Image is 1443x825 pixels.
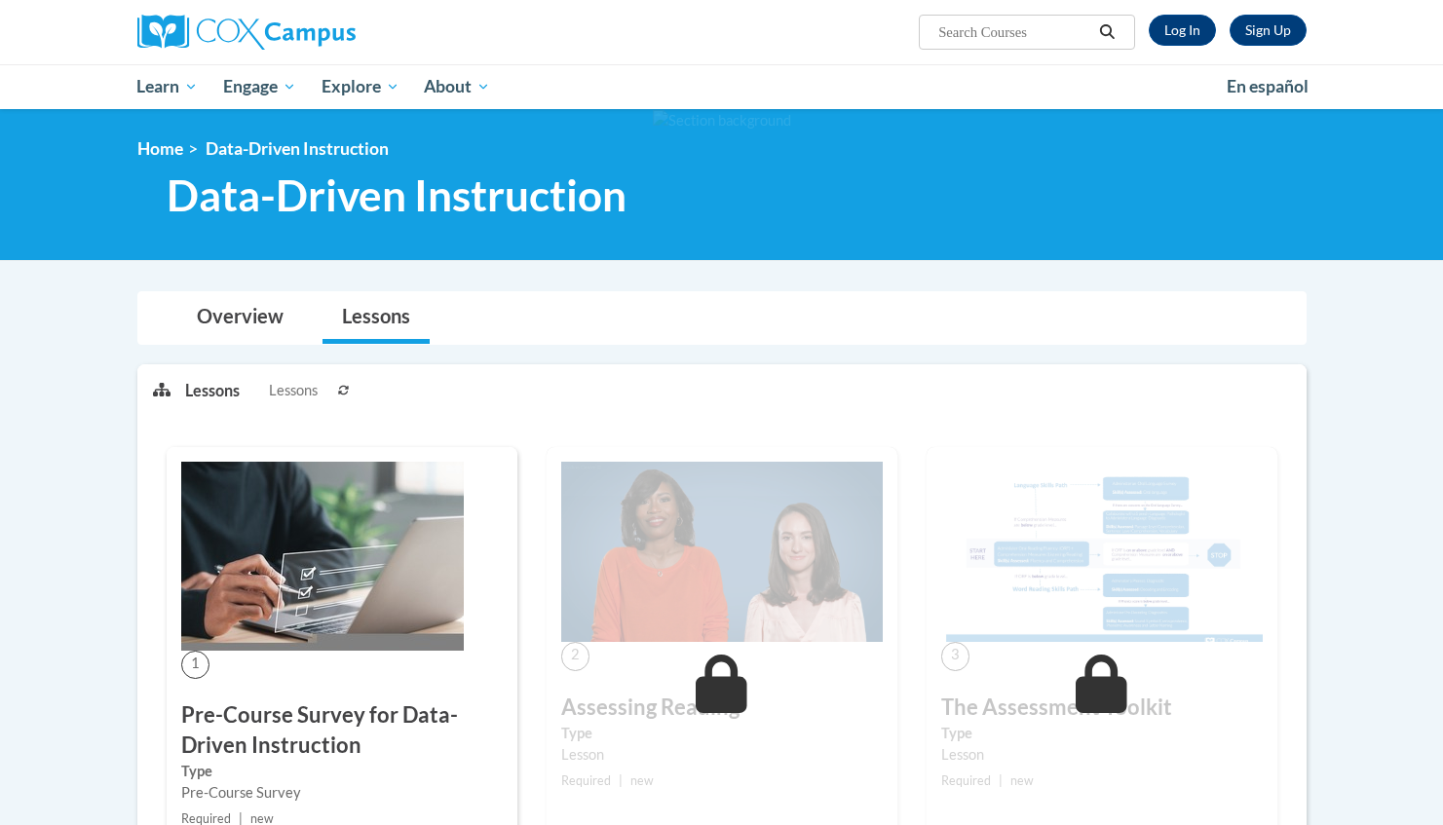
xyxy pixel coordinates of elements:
img: Cox Campus [137,15,356,50]
span: new [630,773,654,788]
a: Register [1230,15,1307,46]
span: 3 [941,642,969,670]
label: Type [941,723,1263,744]
div: Pre-Course Survey [181,782,503,804]
a: Learn [125,64,211,109]
a: Lessons [323,292,430,344]
a: Log In [1149,15,1216,46]
img: Section background [653,110,791,131]
span: Lessons [269,380,318,401]
button: Search [1092,20,1121,44]
span: Learn [136,75,198,98]
span: Engage [223,75,296,98]
span: About [424,75,490,98]
span: Required [561,773,611,788]
label: Type [181,761,503,782]
label: Type [561,723,883,744]
h3: Pre-Course Survey for Data-Driven Instruction [181,700,503,761]
span: Required [941,773,991,788]
div: Lesson [561,744,883,766]
span: En español [1227,76,1309,96]
span: 2 [561,642,589,670]
input: Search Courses [936,20,1092,44]
div: Lesson [941,744,1263,766]
a: En español [1214,66,1321,107]
span: Explore [322,75,399,98]
a: Engage [210,64,309,109]
span: | [999,773,1003,788]
a: Cox Campus [137,15,508,50]
a: About [411,64,503,109]
a: Home [137,138,183,159]
span: Data-Driven Instruction [167,169,627,221]
a: Explore [309,64,412,109]
img: Course Image [941,462,1263,643]
img: Course Image [181,462,464,651]
a: Overview [177,292,303,344]
span: new [1010,773,1034,788]
p: Lessons [185,380,240,401]
span: | [619,773,623,788]
span: Data-Driven Instruction [206,138,389,159]
span: 1 [181,651,209,679]
h3: Assessing Reading [561,693,883,723]
h3: The Assessment Toolkit [941,693,1263,723]
div: Main menu [108,64,1336,109]
img: Course Image [561,462,883,643]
